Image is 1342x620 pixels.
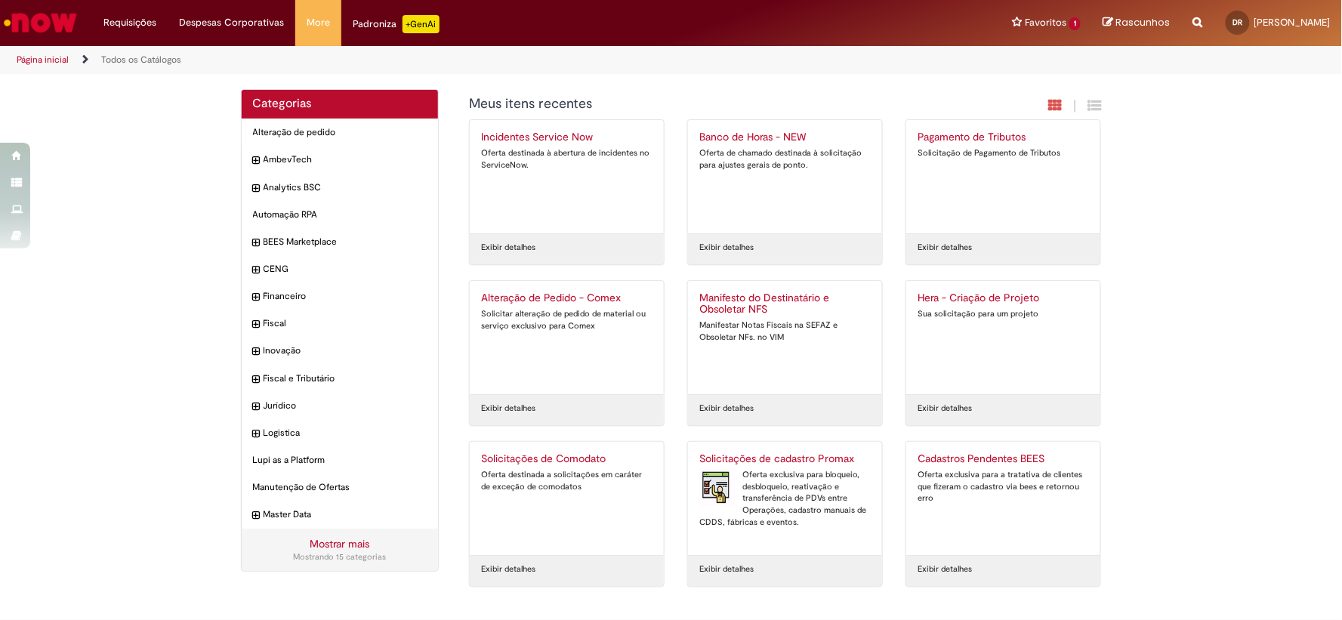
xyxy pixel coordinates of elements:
[264,508,427,521] span: Master Data
[470,281,664,394] a: Alteração de Pedido - Comex Solicitar alteração de pedido de material ou serviço exclusivo para C...
[253,427,260,442] i: expandir categoria Logistica
[242,446,439,474] div: Lupi as a Platform
[253,551,427,563] div: Mostrando 15 categorias
[2,8,79,38] img: ServiceNow
[918,242,972,254] a: Exibir detalhes
[918,563,972,575] a: Exibir detalhes
[264,317,427,330] span: Fiscal
[481,308,652,332] div: Solicitar alteração de pedido de material ou serviço exclusivo para Comex
[264,153,427,166] span: AmbevTech
[469,97,938,112] h1: {"description":"","title":"Meus itens recentes"} Categoria
[242,419,439,447] div: expandir categoria Logistica Logistica
[918,453,1089,465] h2: Cadastros Pendentes BEES
[1025,15,1066,30] span: Favoritos
[906,442,1100,555] a: Cadastros Pendentes BEES Oferta exclusiva para a tratativa de clientes que fizeram o cadastro via...
[1088,98,1102,113] i: Exibição de grade
[699,469,735,507] img: Solicitações de cadastro Promax
[481,453,652,465] h2: Solicitações de Comodato
[1049,98,1063,113] i: Exibição em cartão
[253,153,260,168] i: expandir categoria AmbevTech
[1069,17,1081,30] span: 1
[242,201,439,229] div: Automação RPA
[264,372,427,385] span: Fiscal e Tributário
[253,290,260,305] i: expandir categoria Financeiro
[242,119,439,147] div: Alteração de pedido
[481,469,652,492] div: Oferta destinada a solicitações em caráter de exceção de comodatos
[242,146,439,174] div: expandir categoria AmbevTech AmbevTech
[906,281,1100,394] a: Hera - Criação de Projeto Sua solicitação para um projeto
[470,442,664,555] a: Solicitações de Comodato Oferta destinada a solicitações em caráter de exceção de comodatos
[699,319,871,343] div: Manifestar Notas Fiscais na SEFAZ e Obsoletar NFs. no VIM
[253,236,260,251] i: expandir categoria BEES Marketplace
[699,292,871,316] h2: Manifesto do Destinatário e Obsoletar NFS
[403,15,440,33] p: +GenAi
[253,508,260,523] i: expandir categoria Master Data
[688,120,882,233] a: Banco de Horas - NEW Oferta de chamado destinada à solicitação para ajustes gerais de ponto.
[918,308,1089,320] div: Sua solicitação para um projeto
[253,263,260,278] i: expandir categoria CENG
[242,255,439,283] div: expandir categoria CENG CENG
[264,344,427,357] span: Inovação
[242,310,439,338] div: expandir categoria Fiscal Fiscal
[264,427,427,440] span: Logistica
[253,481,427,494] span: Manutenção de Ofertas
[1103,16,1171,30] a: Rascunhos
[699,131,871,143] h2: Banco de Horas - NEW
[1254,16,1331,29] span: [PERSON_NAME]
[101,54,181,66] a: Todos os Catálogos
[699,242,754,254] a: Exibir detalhes
[253,344,260,359] i: expandir categoria Inovação
[253,126,427,139] span: Alteração de pedido
[688,442,882,555] a: Solicitações de cadastro Promax Solicitações de cadastro Promax Oferta exclusiva para bloqueio, d...
[699,469,871,529] div: Oferta exclusiva para bloqueio, desbloqueio, reativação e transferência de PDVs entre Operações, ...
[264,263,427,276] span: CENG
[253,399,260,415] i: expandir categoria Jurídico
[699,147,871,171] div: Oferta de chamado destinada à solicitação para ajustes gerais de ponto.
[481,563,535,575] a: Exibir detalhes
[242,174,439,202] div: expandir categoria Analytics BSC Analytics BSC
[11,46,884,74] ul: Trilhas de página
[481,131,652,143] h2: Incidentes Service Now
[253,208,427,221] span: Automação RPA
[1074,97,1077,115] span: |
[918,469,1089,504] div: Oferta exclusiva para a tratativa de clientes que fizeram o cadastro via bees e retornou erro
[253,372,260,387] i: expandir categoria Fiscal e Tributário
[242,501,439,529] div: expandir categoria Master Data Master Data
[918,131,1089,143] h2: Pagamento de Tributos
[353,15,440,33] div: Padroniza
[242,119,439,529] ul: Categorias
[179,15,284,30] span: Despesas Corporativas
[918,147,1089,159] div: Solicitação de Pagamento de Tributos
[1116,15,1171,29] span: Rascunhos
[481,242,535,254] a: Exibir detalhes
[103,15,156,30] span: Requisições
[688,281,882,394] a: Manifesto do Destinatário e Obsoletar NFS Manifestar Notas Fiscais na SEFAZ e Obsoletar NFs. no VIM
[310,537,369,551] a: Mostrar mais
[918,403,972,415] a: Exibir detalhes
[242,365,439,393] div: expandir categoria Fiscal e Tributário Fiscal e Tributário
[253,181,260,196] i: expandir categoria Analytics BSC
[470,120,664,233] a: Incidentes Service Now Oferta destinada à abertura de incidentes no ServiceNow.
[307,15,330,30] span: More
[264,399,427,412] span: Jurídico
[17,54,69,66] a: Página inicial
[242,337,439,365] div: expandir categoria Inovação Inovação
[242,228,439,256] div: expandir categoria BEES Marketplace BEES Marketplace
[699,403,754,415] a: Exibir detalhes
[264,290,427,303] span: Financeiro
[242,392,439,420] div: expandir categoria Jurídico Jurídico
[253,97,427,111] h2: Categorias
[918,292,1089,304] h2: Hera - Criação de Projeto
[242,282,439,310] div: expandir categoria Financeiro Financeiro
[242,473,439,501] div: Manutenção de Ofertas
[481,147,652,171] div: Oferta destinada à abertura de incidentes no ServiceNow.
[481,292,652,304] h2: Alteração de Pedido - Comex
[699,563,754,575] a: Exibir detalhes
[253,454,427,467] span: Lupi as a Platform
[1233,17,1243,27] span: DR
[481,403,535,415] a: Exibir detalhes
[253,317,260,332] i: expandir categoria Fiscal
[906,120,1100,233] a: Pagamento de Tributos Solicitação de Pagamento de Tributos
[264,236,427,248] span: BEES Marketplace
[699,453,871,465] h2: Solicitações de cadastro Promax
